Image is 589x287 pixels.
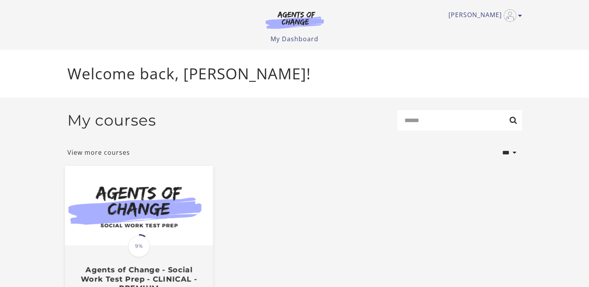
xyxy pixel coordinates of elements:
[67,148,130,157] a: View more courses
[448,9,518,22] a: Toggle menu
[67,62,522,85] p: Welcome back, [PERSON_NAME]!
[128,235,150,257] span: 9%
[271,35,318,43] a: My Dashboard
[257,11,332,29] img: Agents of Change Logo
[67,111,156,129] h2: My courses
